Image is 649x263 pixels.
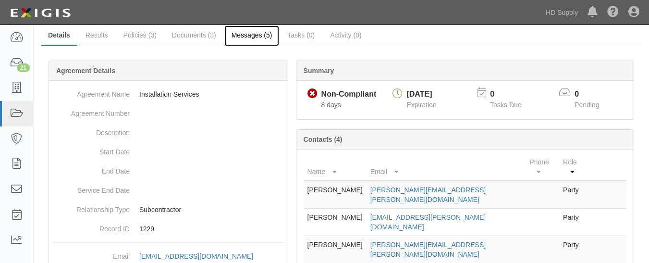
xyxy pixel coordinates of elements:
[370,186,486,203] a: [PERSON_NAME][EMAIL_ADDRESS][PERSON_NAME][DOMAIN_NAME]
[307,89,318,99] i: Non-Compliant
[53,123,130,138] dt: Description
[53,219,130,234] dt: Record ID
[53,104,130,118] dt: Agreement Number
[321,89,377,100] div: Non-Compliant
[53,142,130,157] dt: Start Date
[280,25,322,45] a: Tasks (0)
[53,247,130,261] dt: Email
[56,67,115,75] b: Agreement Details
[224,25,280,46] a: Messages (5)
[559,153,588,181] th: Role
[304,181,367,209] td: [PERSON_NAME]
[490,89,533,100] p: 0
[575,101,599,109] span: Pending
[53,200,284,219] dd: Subcontractor
[575,89,611,100] p: 0
[559,181,588,209] td: Party
[304,136,343,143] b: Contacts (4)
[139,252,264,260] a: [EMAIL_ADDRESS][DOMAIN_NAME]
[304,209,367,236] td: [PERSON_NAME]
[607,7,619,18] i: Help Center - Complianz
[490,101,521,109] span: Tasks Due
[406,101,436,109] span: Expiration
[116,25,164,45] a: Policies (3)
[367,153,526,181] th: Email
[78,25,115,45] a: Results
[304,153,367,181] th: Name
[41,25,77,46] a: Details
[53,85,284,104] dd: Installation Services
[370,241,486,258] a: [PERSON_NAME][EMAIL_ADDRESS][PERSON_NAME][DOMAIN_NAME]
[53,200,130,214] dt: Relationship Type
[17,63,30,72] div: 21
[53,181,130,195] dt: Service End Date
[526,153,559,181] th: Phone
[7,4,73,22] img: logo-5460c22ac91f19d4615b14bd174203de0afe785f0fc80cf4dbbc73dc1793850b.png
[541,3,583,22] a: HD Supply
[321,101,341,109] span: Since 09/22/2025
[139,224,284,234] p: 1229
[53,85,130,99] dt: Agreement Name
[304,67,334,75] b: Summary
[406,89,436,100] div: [DATE]
[370,213,486,231] a: [EMAIL_ADDRESS][PERSON_NAME][DOMAIN_NAME]
[559,209,588,236] td: Party
[165,25,223,45] a: Documents (3)
[53,162,130,176] dt: End Date
[139,251,253,261] div: [EMAIL_ADDRESS][DOMAIN_NAME]
[323,25,368,45] a: Activity (0)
